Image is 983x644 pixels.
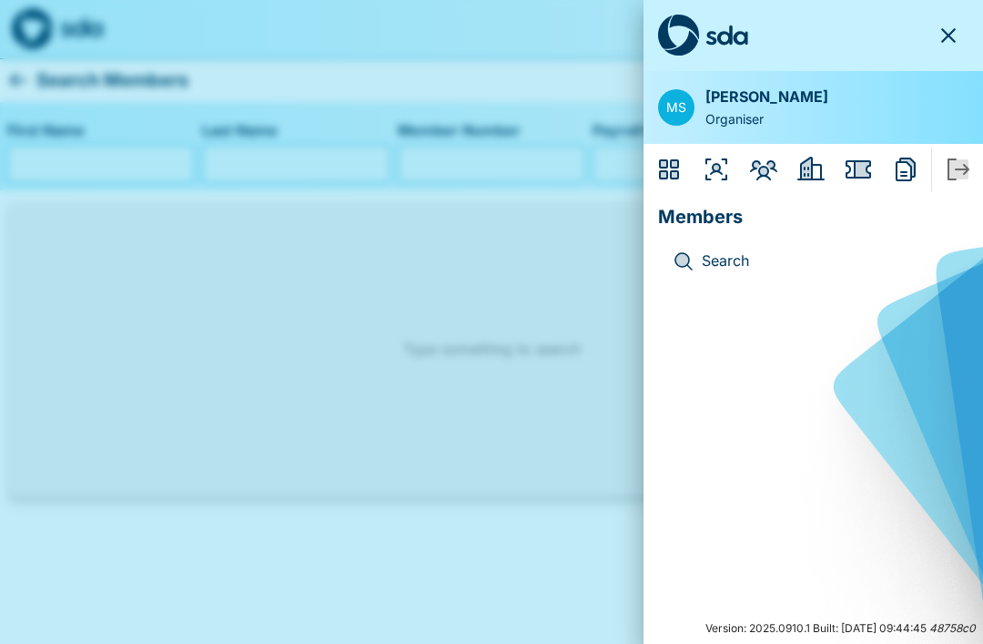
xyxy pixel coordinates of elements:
[658,195,968,231] p: Members
[936,148,979,191] button: Sign Out
[884,148,927,191] button: Reports
[658,89,694,126] a: MS
[789,148,833,191] button: Employers
[658,89,694,126] button: Open settings
[694,148,738,191] button: Organisers
[658,239,968,284] div: SearchSearch
[658,15,748,56] img: sda-logo-full-dark.svg
[702,250,954,273] p: Search
[644,613,983,644] div: Version: 2025.0910.1 Built: [DATE] 09:44:45
[673,250,702,272] div: Search
[742,148,785,191] button: Members
[836,148,880,191] button: Issues
[647,148,691,191] button: Dashboard
[705,86,828,109] p: [PERSON_NAME]
[929,621,976,635] i: 48758c0
[705,109,828,129] p: Organiser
